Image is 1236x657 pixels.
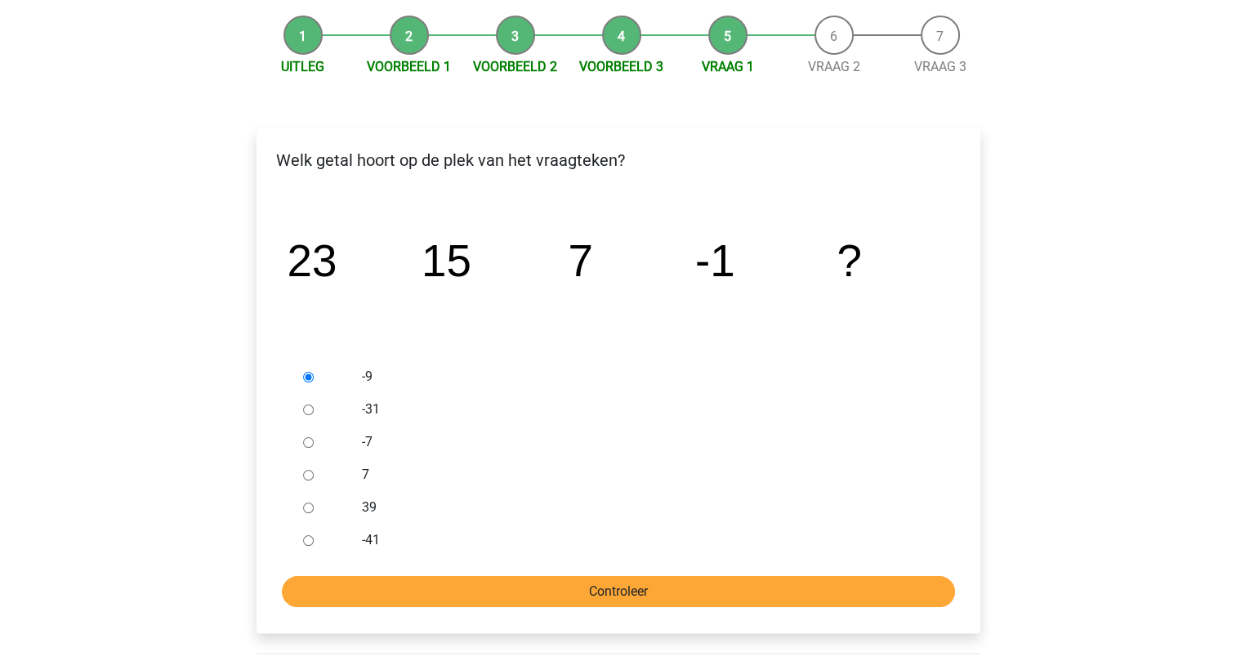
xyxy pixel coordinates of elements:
a: Vraag 3 [914,59,966,74]
tspan: 23 [287,235,337,286]
a: Voorbeeld 1 [367,59,451,74]
label: -41 [362,530,927,550]
label: -7 [362,432,927,452]
label: -31 [362,400,927,419]
input: Controleer [282,576,955,607]
a: Vraag 1 [702,59,754,74]
a: Voorbeeld 2 [473,59,557,74]
a: Uitleg [281,59,324,74]
label: 39 [362,498,927,517]
label: -9 [362,367,927,387]
tspan: 15 [421,235,471,286]
a: Voorbeeld 3 [579,59,663,74]
tspan: 7 [568,235,592,286]
label: 7 [362,465,927,485]
a: Vraag 2 [808,59,860,74]
tspan: -1 [694,235,734,286]
p: Welk getal hoort op de plek van het vraagteken? [270,148,967,172]
tspan: ? [837,235,861,286]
